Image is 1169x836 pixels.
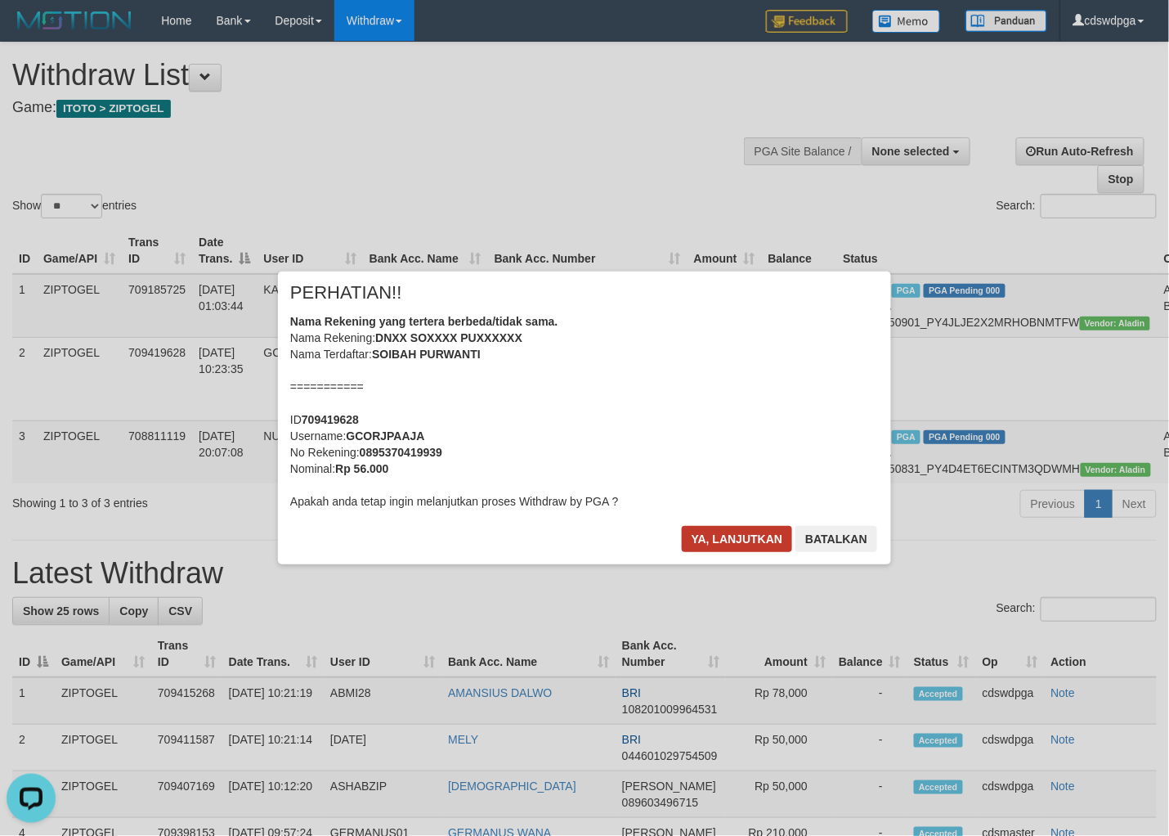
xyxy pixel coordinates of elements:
b: 709419628 [302,413,359,426]
b: Rp 56.000 [335,462,388,475]
b: 0895370419939 [360,446,442,459]
button: Open LiveChat chat widget [7,7,56,56]
span: PERHATIAN!! [290,285,402,301]
div: Nama Rekening: Nama Terdaftar: =========== ID Username: No Rekening: Nominal: Apakah anda tetap i... [290,313,879,510]
b: DNXX SOXXXX PUXXXXXX [375,331,522,344]
button: Ya, lanjutkan [682,526,793,552]
b: SOIBAH PURWANTI [372,348,481,361]
button: Batalkan [795,526,877,552]
b: Nama Rekening yang tertera berbeda/tidak sama. [290,315,558,328]
b: GCORJPAAJA [346,429,424,443]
